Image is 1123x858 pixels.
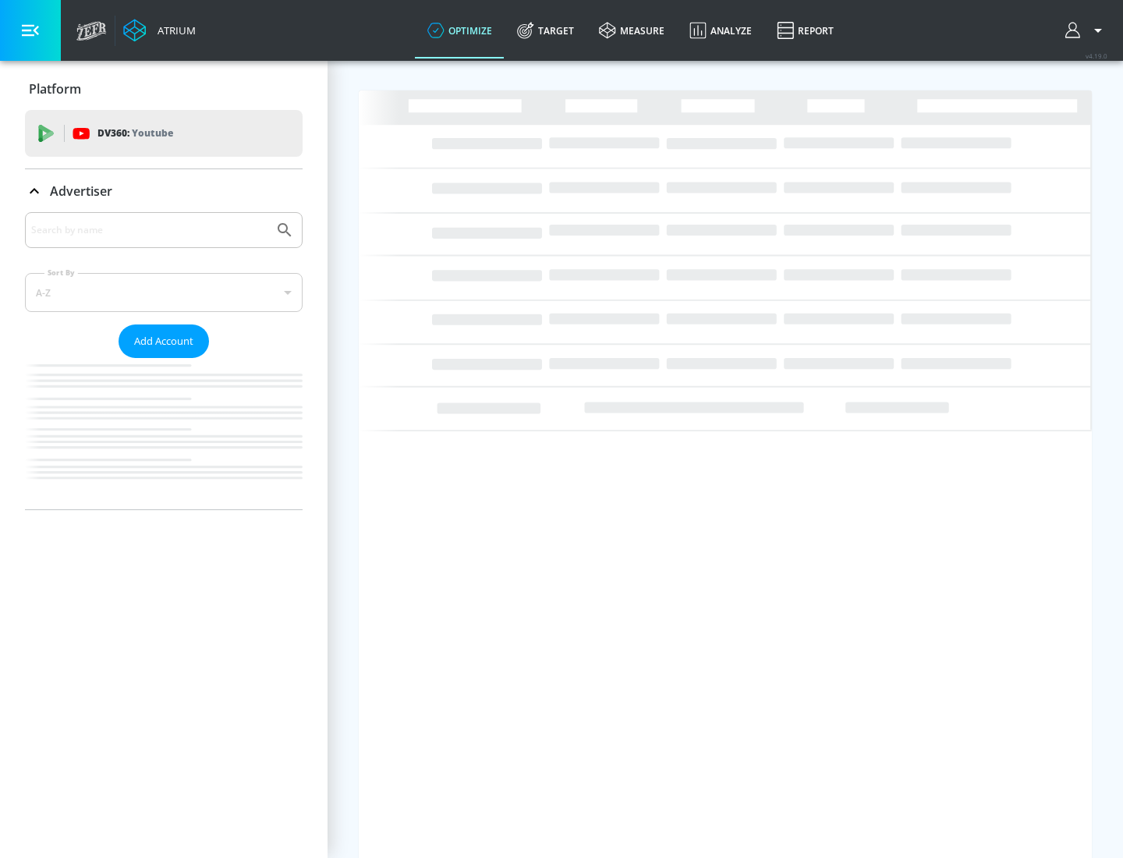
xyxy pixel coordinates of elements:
a: optimize [415,2,505,58]
a: measure [586,2,677,58]
a: Analyze [677,2,764,58]
input: Search by name [31,220,267,240]
button: Add Account [119,324,209,358]
p: Youtube [132,125,173,141]
div: Advertiser [25,212,303,509]
div: Platform [25,67,303,111]
p: Advertiser [50,183,112,200]
label: Sort By [44,268,78,278]
div: A-Z [25,273,303,312]
p: Platform [29,80,81,97]
nav: list of Advertiser [25,358,303,509]
div: Atrium [151,23,196,37]
div: DV360: Youtube [25,110,303,157]
div: Advertiser [25,169,303,213]
a: Target [505,2,586,58]
span: v 4.19.0 [1086,51,1107,60]
span: Add Account [134,332,193,350]
a: Atrium [123,19,196,42]
a: Report [764,2,846,58]
p: DV360: [97,125,173,142]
